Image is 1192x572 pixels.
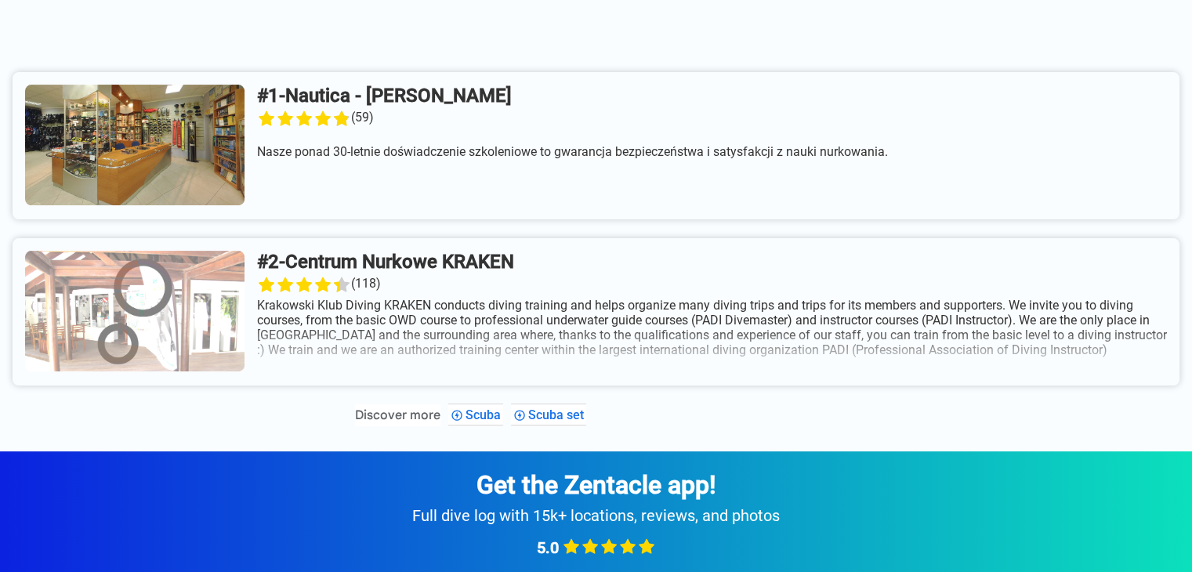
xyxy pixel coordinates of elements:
[355,404,440,426] div: These are topics related to the article that might interest you
[19,506,1173,525] div: Full dive log with 15k+ locations, reviews, and photos
[528,407,589,422] span: Scuba set
[511,404,586,425] div: Scuba set
[466,407,505,422] span: Scuba
[537,538,559,557] span: 5.0
[19,470,1173,500] div: Get the Zentacle app!
[448,404,503,425] div: Scuba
